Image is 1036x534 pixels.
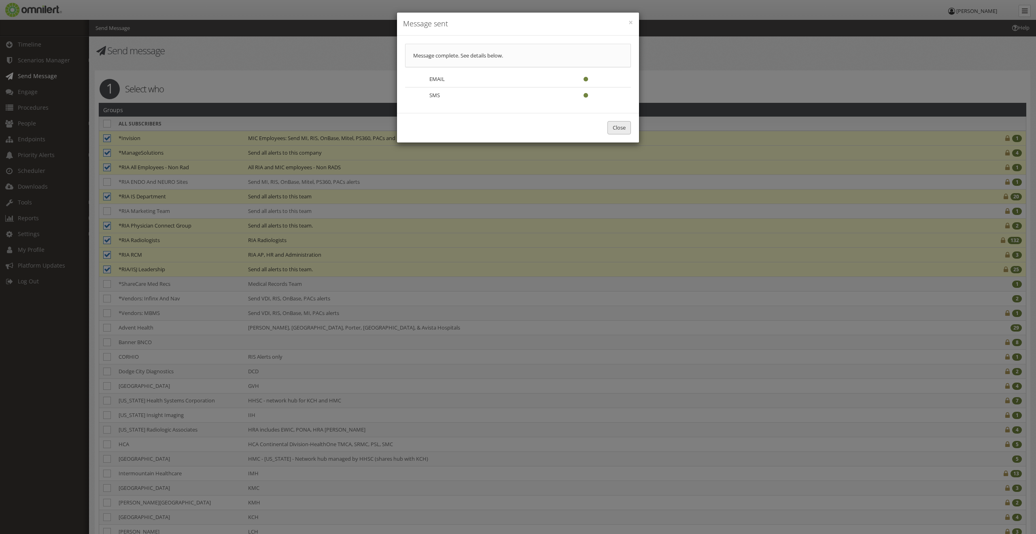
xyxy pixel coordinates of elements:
[607,121,631,134] button: Close
[424,75,556,83] div: EMAIL
[628,19,633,27] button: ×
[424,91,556,99] div: SMS
[405,44,631,68] div: Message complete. See details below.
[18,6,35,13] span: Help
[403,19,633,29] h4: Message sent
